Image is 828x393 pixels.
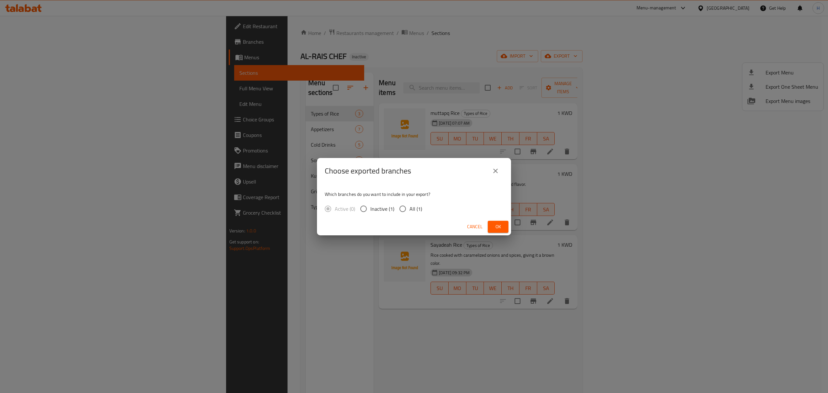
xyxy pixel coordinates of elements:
[370,205,394,213] span: Inactive (1)
[409,205,422,213] span: All (1)
[488,163,503,179] button: close
[325,191,503,197] p: Which branches do you want to include in your export?
[488,221,508,233] button: Ok
[467,223,483,231] span: Cancel
[325,166,411,176] h2: Choose exported branches
[335,205,355,213] span: Active (0)
[493,223,503,231] span: Ok
[464,221,485,233] button: Cancel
